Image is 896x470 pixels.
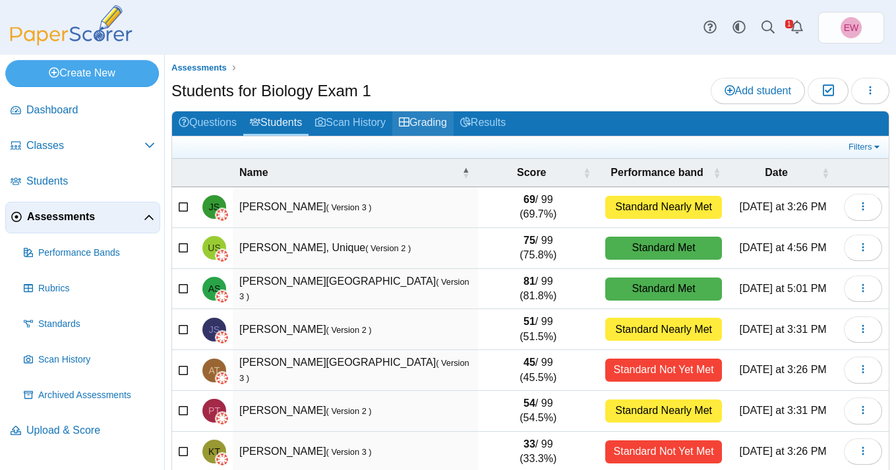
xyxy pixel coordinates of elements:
[605,278,722,301] div: Standard Met
[523,316,535,327] b: 51
[5,415,160,447] a: Upload & Score
[523,194,535,205] b: 69
[208,447,220,456] span: Kristine Thao
[171,80,371,102] h1: Students for Biology Exam 1
[26,423,155,438] span: Upload & Score
[233,350,478,391] td: [PERSON_NAME][GEOGRAPHIC_DATA]
[739,242,826,253] time: Sep 12, 2025 at 4:56 PM
[517,167,546,178] span: Score
[845,140,885,154] a: Filters
[326,447,372,457] small: ( Version 3 )
[611,167,703,178] span: Performance band
[26,138,144,153] span: Classes
[326,406,372,416] small: ( Version 2 )
[208,284,221,293] span: Abby Strickland
[454,111,512,136] a: Results
[5,202,160,233] a: Assessments
[18,237,160,269] a: Performance Bands
[208,406,220,415] span: Piper Terry
[216,453,229,466] img: canvas-logo.png
[5,166,160,198] a: Students
[739,364,826,375] time: Sep 12, 2025 at 3:26 PM
[209,325,220,334] span: Jack Strode
[171,63,227,73] span: Assessments
[605,196,722,219] div: Standard Nearly Met
[583,159,591,187] span: Score : Activate to sort
[243,111,309,136] a: Students
[523,397,535,409] b: 54
[18,273,160,305] a: Rubrics
[5,60,159,86] a: Create New
[233,269,478,310] td: [PERSON_NAME][GEOGRAPHIC_DATA]
[478,309,599,350] td: / 99 (51.5%)
[18,380,160,411] a: Archived Assessments
[739,446,826,457] time: Sep 12, 2025 at 3:26 PM
[5,131,160,162] a: Classes
[478,269,599,310] td: / 99 (81.8%)
[605,440,722,463] div: Standard Not Yet Met
[783,13,812,42] a: Alerts
[739,405,826,416] time: Sep 12, 2025 at 3:31 PM
[821,159,829,187] span: Date : Activate to sort
[392,111,454,136] a: Grading
[239,167,268,178] span: Name
[326,202,372,212] small: ( Version 3 )
[168,60,230,76] a: Assessments
[172,111,243,136] a: Questions
[605,359,722,382] div: Standard Not Yet Met
[478,187,599,228] td: / 99 (69.7%)
[216,331,229,344] img: canvas-logo.png
[26,174,155,189] span: Students
[309,111,392,136] a: Scan History
[765,167,788,178] span: Date
[523,235,535,246] b: 75
[478,350,599,391] td: / 99 (45.5%)
[38,282,155,295] span: Rubrics
[523,438,535,450] b: 33
[711,78,805,104] a: Add student
[233,309,478,350] td: [PERSON_NAME]
[739,324,826,335] time: Sep 12, 2025 at 3:31 PM
[326,325,372,335] small: ( Version 2 )
[208,243,220,252] span: Unique Stewart
[478,391,599,432] td: / 99 (54.5%)
[233,187,478,228] td: [PERSON_NAME]
[841,17,862,38] span: Erin Wiley
[605,318,722,341] div: Standard Nearly Met
[216,412,229,425] img: canvas-logo.png
[27,210,144,224] span: Assessments
[216,372,229,385] img: canvas-logo.png
[216,290,229,303] img: canvas-logo.png
[605,237,722,260] div: Standard Met
[478,228,599,269] td: / 99 (75.8%)
[5,36,137,47] a: PaperScorer
[38,353,155,367] span: Scan History
[216,208,229,221] img: canvas-logo.png
[38,318,155,331] span: Standards
[523,276,535,287] b: 81
[5,95,160,127] a: Dashboard
[38,247,155,260] span: Performance Bands
[523,357,535,368] b: 45
[216,249,229,262] img: canvas-logo.png
[739,201,826,212] time: Sep 12, 2025 at 3:26 PM
[818,12,884,44] a: Erin Wiley
[5,5,137,45] img: PaperScorer
[605,399,722,423] div: Standard Nearly Met
[233,391,478,432] td: [PERSON_NAME]
[844,23,859,32] span: Erin Wiley
[18,344,160,376] a: Scan History
[725,85,791,96] span: Add student
[739,283,826,294] time: Sep 12, 2025 at 5:01 PM
[365,243,411,253] small: ( Version 2 )
[18,308,160,340] a: Standards
[209,202,220,212] span: Jacob Steinbock
[233,228,478,269] td: [PERSON_NAME], Unique
[26,103,155,117] span: Dashboard
[239,358,469,382] small: ( Version 3 )
[713,159,721,187] span: Performance band : Activate to sort
[462,159,470,187] span: Name : Activate to invert sorting
[209,366,220,375] span: Annaleigh Temme
[38,389,155,402] span: Archived Assessments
